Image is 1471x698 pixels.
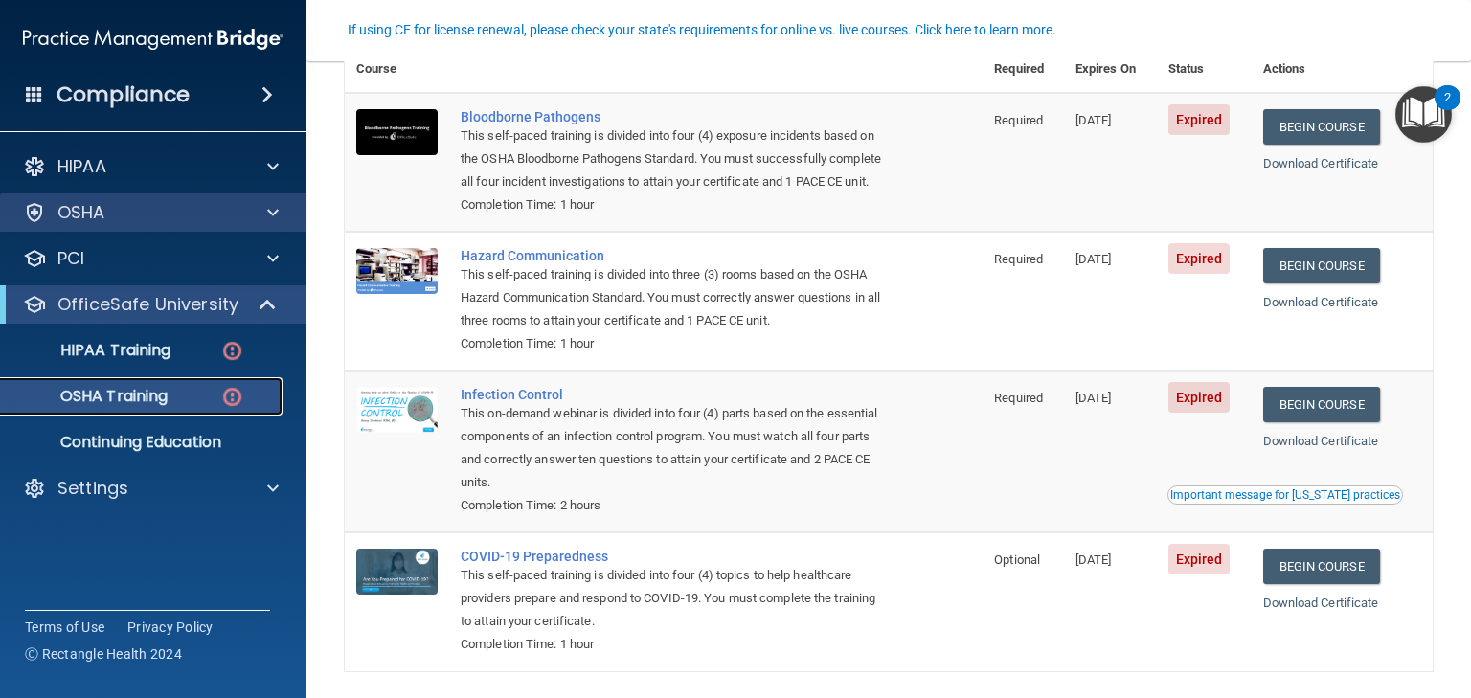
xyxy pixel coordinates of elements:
p: PCI [57,247,84,270]
a: Terms of Use [25,618,104,637]
button: Open Resource Center, 2 new notifications [1395,86,1452,143]
p: Continuing Education [12,433,274,452]
th: Actions [1252,46,1434,93]
span: [DATE] [1075,552,1112,567]
p: Settings [57,477,128,500]
th: Course [345,46,449,93]
a: HIPAA [23,155,279,178]
h4: Compliance [57,81,190,108]
a: Download Certificate [1263,434,1379,448]
div: 2 [1444,98,1451,123]
div: Important message for [US_STATE] practices [1170,489,1400,501]
span: Expired [1168,104,1231,135]
th: Status [1157,46,1252,93]
div: Completion Time: 2 hours [461,494,887,517]
p: HIPAA Training [12,341,170,360]
th: Expires On [1064,46,1157,93]
th: Required [983,46,1063,93]
p: HIPAA [57,155,106,178]
a: Download Certificate [1263,596,1379,610]
span: Required [994,252,1043,266]
a: OfficeSafe University [23,293,278,316]
span: [DATE] [1075,113,1112,127]
a: Begin Course [1263,387,1380,422]
a: Begin Course [1263,109,1380,145]
div: This self-paced training is divided into three (3) rooms based on the OSHA Hazard Communication S... [461,263,887,332]
button: Read this if you are a dental practitioner in the state of CA [1167,485,1403,505]
a: Hazard Communication [461,248,887,263]
img: PMB logo [23,20,283,58]
a: COVID-19 Preparedness [461,549,887,564]
div: Completion Time: 1 hour [461,193,887,216]
div: This self-paced training is divided into four (4) topics to help healthcare providers prepare and... [461,564,887,633]
img: danger-circle.6113f641.png [220,339,244,363]
p: OfficeSafe University [57,293,238,316]
a: PCI [23,247,279,270]
span: Required [994,113,1043,127]
a: Privacy Policy [127,618,214,637]
a: Begin Course [1263,549,1380,584]
a: Bloodborne Pathogens [461,109,887,124]
a: Infection Control [461,387,887,402]
a: Settings [23,477,279,500]
a: OSHA [23,201,279,224]
p: OSHA [57,201,105,224]
button: If using CE for license renewal, please check your state's requirements for online vs. live cours... [345,20,1059,39]
span: Ⓒ Rectangle Health 2024 [25,644,182,664]
a: Begin Course [1263,248,1380,283]
div: Completion Time: 1 hour [461,332,887,355]
div: Completion Time: 1 hour [461,633,887,656]
span: Required [994,391,1043,405]
span: Optional [994,552,1040,567]
div: This self-paced training is divided into four (4) exposure incidents based on the OSHA Bloodborne... [461,124,887,193]
a: Download Certificate [1263,156,1379,170]
span: Expired [1168,382,1231,413]
span: Expired [1168,243,1231,274]
div: If using CE for license renewal, please check your state's requirements for online vs. live cours... [348,23,1056,36]
p: OSHA Training [12,387,168,406]
span: [DATE] [1075,252,1112,266]
a: Download Certificate [1263,295,1379,309]
span: [DATE] [1075,391,1112,405]
img: danger-circle.6113f641.png [220,385,244,409]
div: This on-demand webinar is divided into four (4) parts based on the essential components of an inf... [461,402,887,494]
span: Expired [1168,544,1231,574]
